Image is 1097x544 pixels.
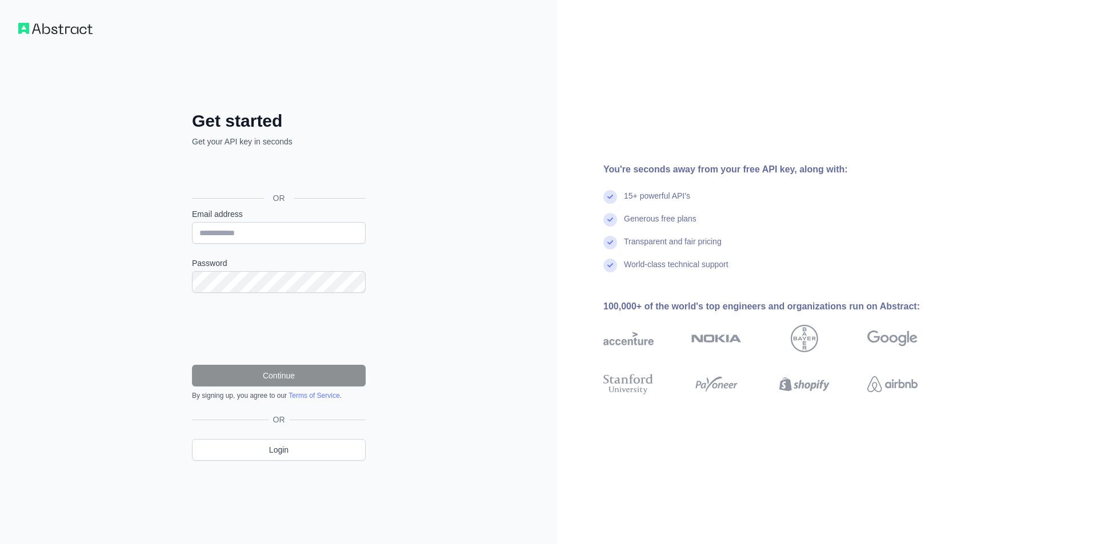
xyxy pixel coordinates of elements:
[603,325,654,352] img: accenture
[192,307,366,351] iframe: reCAPTCHA
[691,372,742,397] img: payoneer
[603,259,617,272] img: check mark
[867,372,918,397] img: airbnb
[867,325,918,352] img: google
[192,136,366,147] p: Get your API key in seconds
[624,213,696,236] div: Generous free plans
[603,190,617,204] img: check mark
[603,236,617,249] img: check mark
[791,325,818,352] img: bayer
[691,325,742,352] img: nokia
[779,372,830,397] img: shopify
[289,392,339,400] a: Terms of Service
[186,160,369,185] iframe: Sign in with Google Button
[603,163,954,176] div: You're seconds away from your free API key, along with:
[603,300,954,313] div: 100,000+ of the world's top engineers and organizations run on Abstract:
[624,190,690,213] div: 15+ powerful API's
[18,23,93,34] img: Workflow
[269,414,290,425] span: OR
[603,372,654,397] img: stanford university
[192,257,366,269] label: Password
[264,192,294,204] span: OR
[192,391,366,400] div: By signing up, you agree to our .
[624,236,722,259] div: Transparent and fair pricing
[624,259,728,281] div: World-class technical support
[192,111,366,131] h2: Get started
[192,208,366,220] label: Email address
[192,439,366,461] a: Login
[603,213,617,227] img: check mark
[192,365,366,386] button: Continue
